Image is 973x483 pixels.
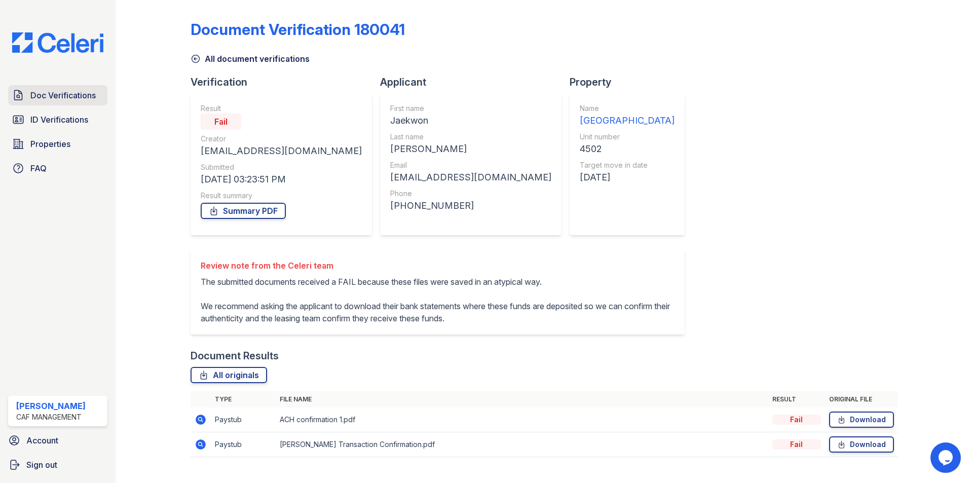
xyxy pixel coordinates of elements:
th: Type [211,391,276,407]
a: Account [4,430,111,451]
td: Paystub [211,407,276,432]
div: [PERSON_NAME] [16,400,86,412]
div: First name [390,103,551,114]
div: Target move in date [580,160,675,170]
span: Properties [30,138,70,150]
div: [DATE] [580,170,675,184]
div: Applicant [380,75,570,89]
div: Verification [191,75,380,89]
a: All originals [191,367,267,383]
a: Download [829,436,894,453]
th: Original file [825,391,898,407]
div: Property [570,75,693,89]
div: Fail [772,439,821,450]
a: Download [829,412,894,428]
span: Sign out [26,459,57,471]
div: Email [390,160,551,170]
div: Result summary [201,191,362,201]
div: [EMAIL_ADDRESS][DOMAIN_NAME] [390,170,551,184]
div: Phone [390,189,551,199]
span: ID Verifications [30,114,88,126]
p: The submitted documents received a FAIL because these files were saved in an atypical way. We rec... [201,276,675,324]
span: FAQ [30,162,47,174]
div: [EMAIL_ADDRESS][DOMAIN_NAME] [201,144,362,158]
div: Document Results [191,349,279,363]
div: Jaekwon [390,114,551,128]
div: Document Verification 180041 [191,20,405,39]
td: [PERSON_NAME] Transaction Confirmation.pdf [276,432,768,457]
a: Doc Verifications [8,85,107,105]
div: [GEOGRAPHIC_DATA] [580,114,675,128]
div: Last name [390,132,551,142]
div: Name [580,103,675,114]
span: Account [26,434,58,447]
div: CAF Management [16,412,86,422]
td: Paystub [211,432,276,457]
a: All document verifications [191,53,310,65]
a: ID Verifications [8,109,107,130]
div: [DATE] 03:23:51 PM [201,172,362,187]
a: Sign out [4,455,111,475]
div: Submitted [201,162,362,172]
iframe: chat widget [930,442,963,473]
div: Unit number [580,132,675,142]
div: [PHONE_NUMBER] [390,199,551,213]
div: [PERSON_NAME] [390,142,551,156]
a: Properties [8,134,107,154]
th: Result [768,391,825,407]
div: Fail [772,415,821,425]
div: Creator [201,134,362,144]
a: Name [GEOGRAPHIC_DATA] [580,103,675,128]
a: Summary PDF [201,203,286,219]
td: ACH confirmation 1.pdf [276,407,768,432]
a: FAQ [8,158,107,178]
span: Doc Verifications [30,89,96,101]
div: Review note from the Celeri team [201,259,675,272]
div: Fail [201,114,241,130]
th: File name [276,391,768,407]
div: 4502 [580,142,675,156]
img: CE_Logo_Blue-a8612792a0a2168367f1c8372b55b34899dd931a85d93a1a3d3e32e68fde9ad4.png [4,32,111,53]
div: Result [201,103,362,114]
